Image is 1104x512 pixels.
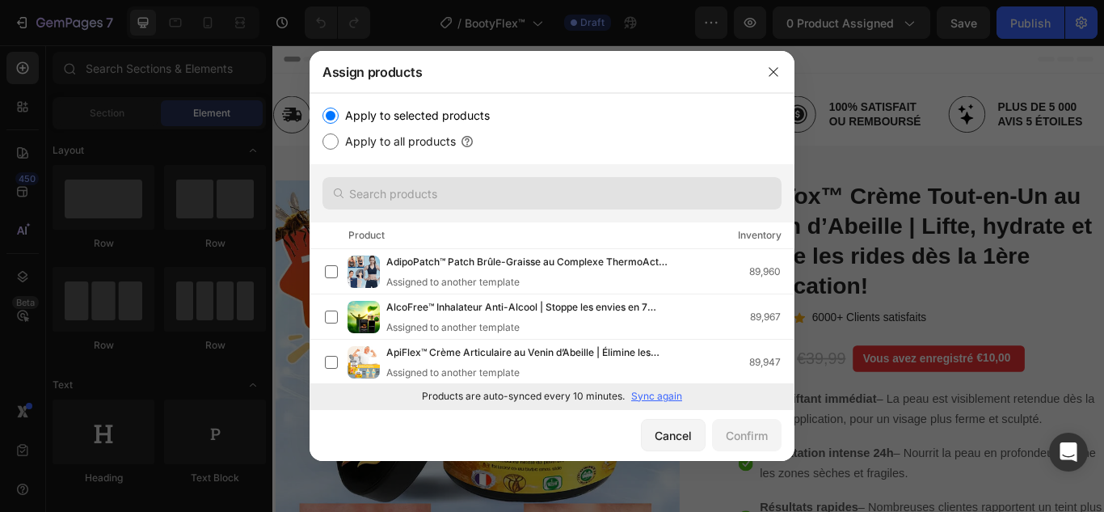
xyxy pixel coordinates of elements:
[820,353,862,376] div: €10,00
[386,275,693,290] div: Assigned to another template
[543,158,970,300] a: BeeTox™ Crème Tout-en-Un au Venin d’Abeille | Lifte, hydrate et efface les rides dès la 1ère appl...
[196,59,240,102] img: gempages_574280435123618862-878beb9b-2cf5-4021-b36e-5ca7c3bd14e0.svg
[845,64,956,98] p: Plus de 5 000 avis 5 étoiles
[568,405,959,444] span: – La peau est visiblement retendue dès la 1ère application, pour un visage plus ferme et sculpté.
[394,59,437,102] img: gempages_574280435123618862-d831e25b-22f8-4ff2-9ca5-372c61996707.svg
[339,106,490,125] label: Apply to selected products
[322,177,782,209] input: Search products
[348,301,380,333] img: product-img
[348,227,385,243] div: Product
[386,345,668,362] span: ApiFlex™ Crème Articulaire au Venin d’Abeille | Élimine les douleurs et réduit les inflammations ...
[749,354,794,370] div: 89,947
[631,389,682,404] p: Sync again
[568,468,960,507] span: – Nourrit la peau en profondeur, même les zones sèches et fragiles.
[58,66,169,95] p: Livraison gratuite
[348,346,380,379] img: product-img
[641,419,706,451] button: Cancel
[339,132,456,151] label: Apply to all products
[726,427,768,444] div: Confirm
[686,353,820,378] div: Vous avez enregistré
[422,389,625,404] p: Products are auto-synced every 10 minutes.
[1049,433,1088,472] div: Open Intercom Messenger
[712,419,782,451] button: Confirm
[787,59,831,102] img: gempages_574280435123618862-c5b38b6f-e6d4-439b-a786-5cc39255501c.svg
[386,320,693,335] div: Assigned to another template
[749,264,794,280] div: 89,960
[648,64,759,98] p: 100% satisfait ou remboursé
[255,66,365,95] p: Satisfaction garantie
[386,299,668,317] span: AlcoFree™ Inhalateur Anti-Alcool | Stoppe les envies en 7 jours – sans médicaments, sans effort!
[386,366,693,380] div: Assigned to another template
[750,309,794,325] div: 89,967
[609,352,669,379] div: €39,99
[629,307,762,330] p: 6000+ Clients satisfaits
[348,256,380,288] img: product-img
[386,254,668,272] span: AdipoPatch™ Patch Brûle-Graisse au Complexe ThermoActif | Fait fondre la graisse du ventre en 14 ...
[738,227,782,243] div: Inventory
[543,352,603,379] div: €29,99
[590,59,634,102] img: gempages_574280435123618862-96194c64-8bdf-43c0-af1b-a5a15124219e.svg
[310,93,794,408] div: />
[568,405,704,421] strong: Effet liftant immédiat
[568,468,724,484] strong: Hydratation intense 24h
[310,51,752,93] div: Assign products
[452,66,563,95] p: Assistance client rapide
[655,427,692,444] div: Cancel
